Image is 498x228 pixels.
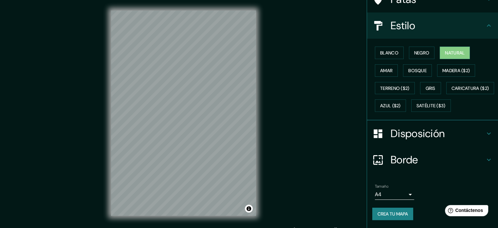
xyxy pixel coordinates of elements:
button: Amar [375,64,398,77]
button: Satélite ($3) [411,99,451,112]
button: Azul ($2) [375,99,406,112]
font: Tamaño [375,184,388,189]
button: Madera ($2) [437,64,475,77]
div: Disposición [367,120,498,147]
button: Bosque [403,64,432,77]
button: Crea tu mapa [372,208,413,220]
div: Borde [367,147,498,173]
font: Negro [414,50,430,56]
font: Amar [380,68,393,73]
font: Caricatura ($2) [452,85,489,91]
button: Negro [409,47,435,59]
font: Bosque [408,68,427,73]
font: Borde [391,153,418,167]
font: Disposición [391,127,445,140]
font: Blanco [380,50,398,56]
font: Madera ($2) [442,68,470,73]
button: Gris [420,82,441,94]
font: Satélite ($3) [416,103,446,109]
font: A4 [375,191,381,198]
font: Terreno ($2) [380,85,410,91]
canvas: Mapa [111,10,256,216]
button: Caricatura ($2) [446,82,494,94]
div: Estilo [367,12,498,39]
button: Blanco [375,47,404,59]
iframe: Lanzador de widgets de ayuda [440,202,491,221]
font: Azul ($2) [380,103,401,109]
div: A4 [375,189,414,200]
button: Terreno ($2) [375,82,415,94]
font: Natural [445,50,465,56]
button: Activar o desactivar atribución [245,205,253,213]
font: Gris [426,85,435,91]
font: Crea tu mapa [378,211,408,217]
button: Natural [440,47,470,59]
font: Estilo [391,19,415,32]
